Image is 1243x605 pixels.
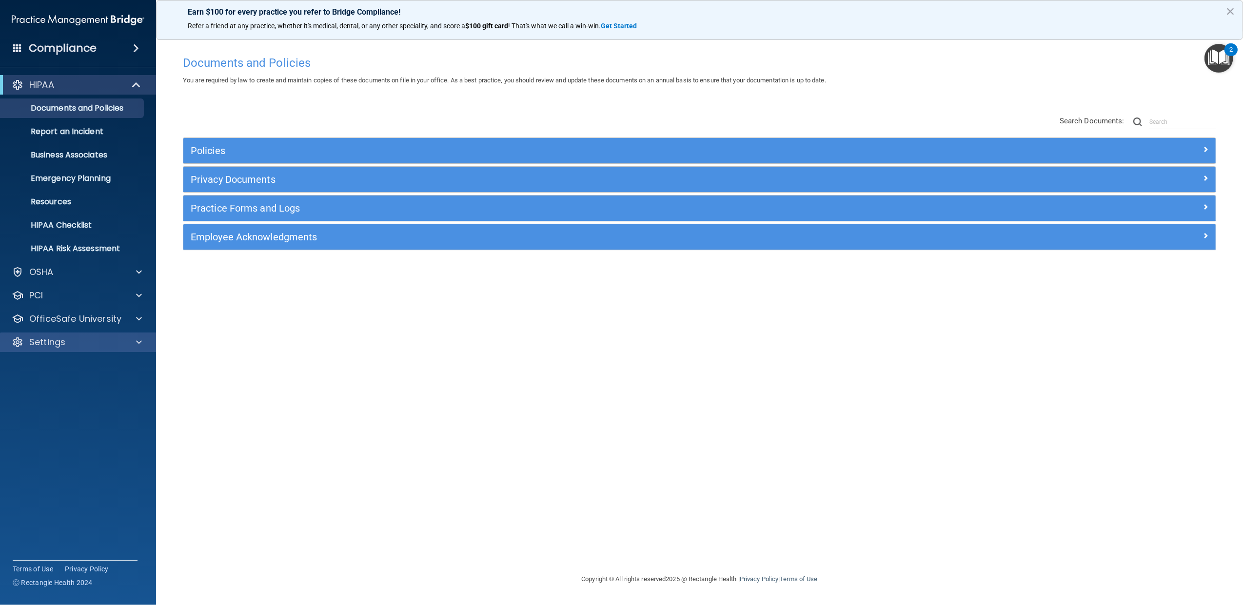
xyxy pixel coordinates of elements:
span: ! That's what we call a win-win. [508,22,601,30]
p: Business Associates [6,150,139,160]
a: Privacy Policy [65,564,109,574]
a: Get Started [601,22,638,30]
a: PCI [12,290,142,301]
button: Close [1226,3,1235,19]
p: HIPAA [29,79,54,91]
img: ic-search.3b580494.png [1133,117,1142,126]
p: PCI [29,290,43,301]
h5: Privacy Documents [191,174,950,185]
h4: Documents and Policies [183,57,1216,69]
strong: Get Started [601,22,637,30]
p: OSHA [29,266,54,278]
p: Earn $100 for every practice you refer to Bridge Compliance! [188,7,1211,17]
h5: Employee Acknowledgments [191,232,950,242]
p: Resources [6,197,139,207]
a: Privacy Documents [191,172,1208,187]
a: Terms of Use [13,564,53,574]
p: HIPAA Risk Assessment [6,244,139,254]
p: Report an Incident [6,127,139,137]
span: Search Documents: [1060,117,1125,125]
span: Ⓒ Rectangle Health 2024 [13,578,93,587]
p: Settings [29,336,65,348]
p: HIPAA Checklist [6,220,139,230]
a: Policies [191,143,1208,158]
span: You are required by law to create and maintain copies of these documents on file in your office. ... [183,77,826,84]
input: Search [1149,115,1216,129]
a: OfficeSafe University [12,313,142,325]
h4: Compliance [29,41,97,55]
span: Refer a friend at any practice, whether it's medical, dental, or any other speciality, and score a [188,22,465,30]
strong: $100 gift card [465,22,508,30]
a: Terms of Use [780,575,817,583]
a: HIPAA [12,79,141,91]
h5: Policies [191,145,950,156]
p: Emergency Planning [6,174,139,183]
a: Employee Acknowledgments [191,229,1208,245]
a: Practice Forms and Logs [191,200,1208,216]
div: 2 [1229,50,1233,62]
a: OSHA [12,266,142,278]
a: Privacy Policy [740,575,778,583]
h5: Practice Forms and Logs [191,203,950,214]
img: PMB logo [12,10,144,30]
button: Open Resource Center, 2 new notifications [1204,44,1233,73]
div: Copyright © All rights reserved 2025 @ Rectangle Health | | [522,564,878,595]
a: Settings [12,336,142,348]
p: Documents and Policies [6,103,139,113]
p: OfficeSafe University [29,313,121,325]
